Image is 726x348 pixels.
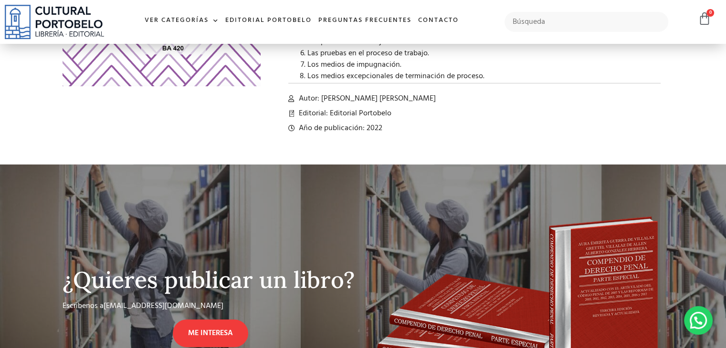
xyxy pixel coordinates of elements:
span: 0 [706,9,714,17]
div: WhatsApp contact [684,306,713,335]
li: Los medios de impugnación. [307,59,661,71]
a: 0 [698,12,711,26]
a: Preguntas frecuentes [315,10,415,31]
a: Editorial Portobelo [222,10,315,31]
span: Año de publicación: 2022 [296,123,382,134]
h2: ¿Quieres publicar un libro? [63,267,358,293]
a: ME INTERESA [173,319,248,347]
span: Editorial: Editorial Portobelo [296,108,391,119]
input: Búsqueda [505,12,668,32]
span: ME INTERESA [188,328,233,339]
a: Ver Categorías [141,10,222,31]
div: Escribenos a [63,300,349,319]
li: Las pruebas en el proceso de trabajo. [307,48,661,59]
a: Contacto [415,10,462,31]
li: Los medios excepcionales de terminación de proceso. [307,71,661,82]
span: Autor: [PERSON_NAME] [PERSON_NAME] [296,93,436,104]
a: [EMAIL_ADDRESS][DOMAIN_NAME] [104,300,223,312]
